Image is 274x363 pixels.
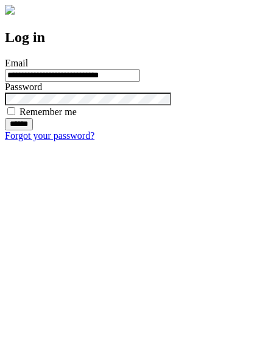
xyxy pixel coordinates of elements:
img: logo-4e3dc11c47720685a147b03b5a06dd966a58ff35d612b21f08c02c0306f2b779.png [5,5,15,15]
label: Remember me [19,107,77,117]
label: Email [5,58,28,68]
a: Forgot your password? [5,130,94,141]
label: Password [5,82,42,92]
h2: Log in [5,29,269,46]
